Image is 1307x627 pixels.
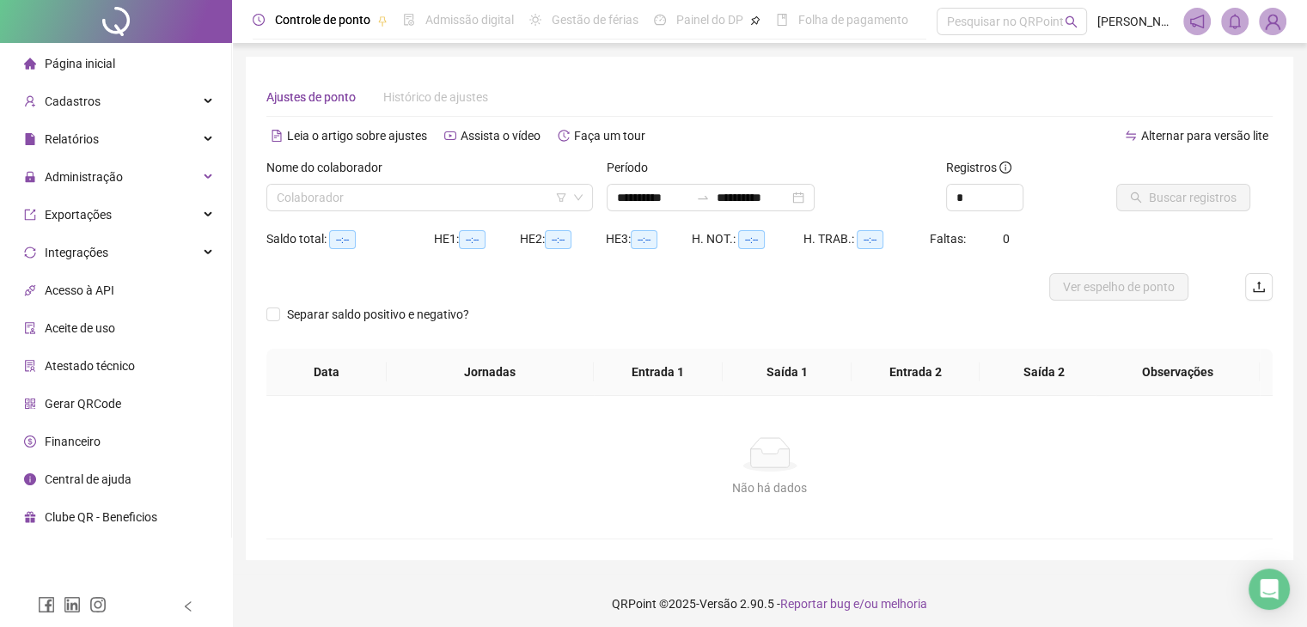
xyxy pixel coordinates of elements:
[24,360,36,372] span: solution
[857,230,883,249] span: --:--
[24,322,36,334] span: audit
[529,14,541,26] span: sun
[45,208,112,222] span: Exportações
[24,209,36,221] span: export
[45,132,99,146] span: Relatórios
[24,284,36,296] span: api
[434,229,520,249] div: HE 1:
[1252,280,1266,294] span: upload
[45,359,135,373] span: Atestado técnico
[696,191,710,204] span: swap-right
[444,130,456,142] span: youtube
[930,232,968,246] span: Faltas:
[999,161,1011,173] span: info-circle
[520,229,606,249] div: HE 2:
[45,510,157,524] span: Clube QR - Beneficios
[24,398,36,410] span: qrcode
[266,90,356,104] span: Ajustes de ponto
[45,170,123,184] span: Administração
[1003,232,1010,246] span: 0
[280,305,476,324] span: Separar saldo positivo e negativo?
[780,597,927,611] span: Reportar bug e/ou melhoria
[24,511,36,523] span: gift
[676,13,743,27] span: Painel do DP
[1097,12,1173,31] span: [PERSON_NAME]
[631,230,657,249] span: --:--
[64,596,81,613] span: linkedin
[24,435,36,447] span: dollar
[266,158,394,177] label: Nome do colaborador
[45,246,108,259] span: Integrações
[24,473,36,485] span: info-circle
[1065,15,1078,28] span: search
[980,349,1109,396] th: Saída 2
[738,230,765,249] span: --:--
[383,90,488,104] span: Histórico de ajustes
[545,230,571,249] span: --:--
[459,230,486,249] span: --:--
[776,14,788,26] span: book
[723,349,852,396] th: Saída 1
[692,229,803,249] div: H. NOT.:
[425,13,514,27] span: Admissão digital
[594,349,723,396] th: Entrada 1
[45,397,121,411] span: Gerar QRCode
[387,349,594,396] th: Jornadas
[253,14,265,26] span: clock-circle
[1249,569,1290,610] div: Open Intercom Messenger
[699,597,737,611] span: Versão
[287,478,1252,497] div: Não há dados
[45,283,114,297] span: Acesso à API
[329,230,356,249] span: --:--
[1227,14,1243,29] span: bell
[45,321,115,335] span: Aceite de uso
[556,192,566,203] span: filter
[1049,273,1188,301] button: Ver espelho de ponto
[271,130,283,142] span: file-text
[461,129,541,143] span: Assista o vídeo
[403,14,415,26] span: file-done
[607,158,659,177] label: Período
[573,192,583,203] span: down
[1110,362,1247,381] span: Observações
[45,57,115,70] span: Página inicial
[1141,129,1268,143] span: Alternar para versão lite
[803,229,929,249] div: H. TRAB.:
[1096,349,1261,396] th: Observações
[377,15,388,26] span: pushpin
[1116,184,1250,211] button: Buscar registros
[24,58,36,70] span: home
[45,472,131,486] span: Central de ajuda
[182,600,194,612] span: left
[24,133,36,145] span: file
[89,596,107,613] span: instagram
[287,129,427,143] span: Leia o artigo sobre ajustes
[946,158,1011,177] span: Registros
[1125,130,1137,142] span: swap
[38,596,55,613] span: facebook
[1260,9,1286,34] img: 60140
[750,15,760,26] span: pushpin
[275,13,370,27] span: Controle de ponto
[45,435,101,448] span: Financeiro
[266,349,387,396] th: Data
[574,129,645,143] span: Faça um tour
[852,349,980,396] th: Entrada 2
[24,95,36,107] span: user-add
[696,191,710,204] span: to
[45,94,101,108] span: Cadastros
[266,229,434,249] div: Saldo total:
[24,171,36,183] span: lock
[654,14,666,26] span: dashboard
[606,229,692,249] div: HE 3:
[1189,14,1205,29] span: notification
[558,130,570,142] span: history
[552,13,638,27] span: Gestão de férias
[24,247,36,259] span: sync
[798,13,908,27] span: Folha de pagamento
